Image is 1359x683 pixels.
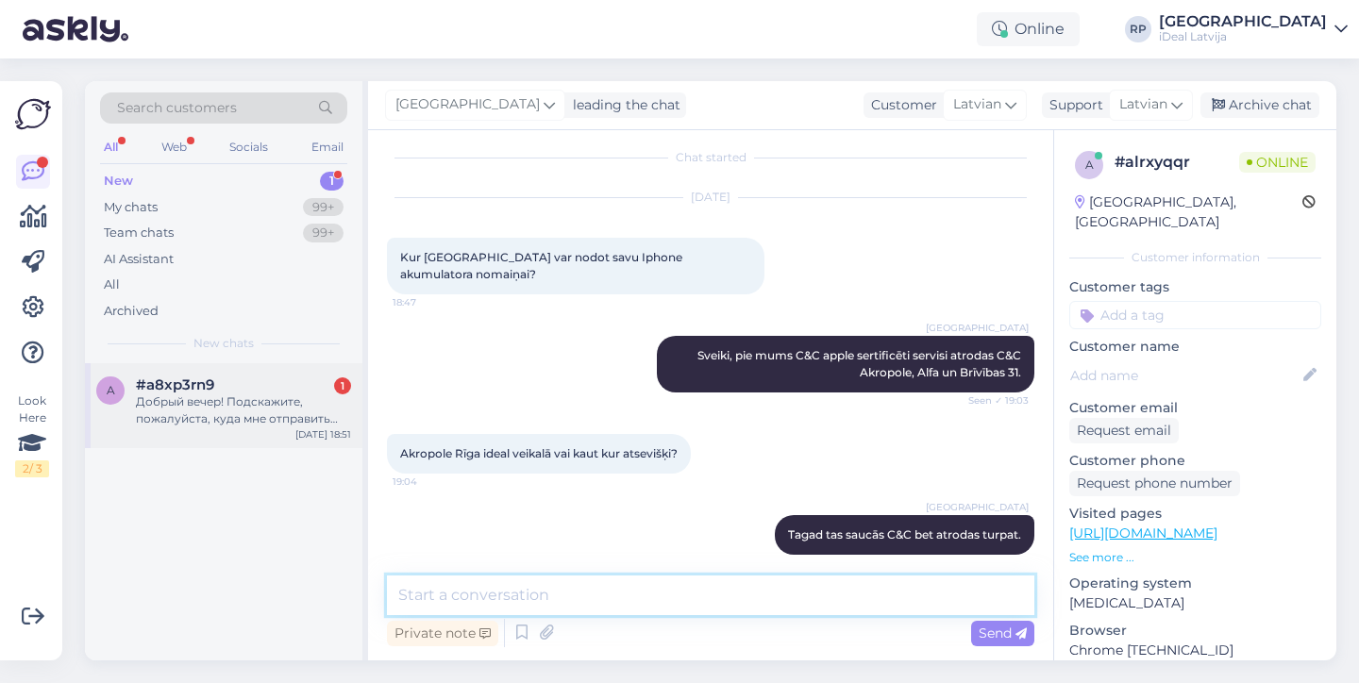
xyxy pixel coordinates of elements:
[15,460,49,477] div: 2 / 3
[100,135,122,159] div: All
[393,475,463,489] span: 19:04
[320,172,344,191] div: 1
[104,275,120,294] div: All
[226,135,272,159] div: Socials
[15,392,49,477] div: Look Here
[1069,471,1240,496] div: Request phone number
[1069,301,1321,329] input: Add a tag
[1159,29,1327,44] div: iDeal Latvija
[387,621,498,646] div: Private note
[1125,16,1151,42] div: RP
[104,250,174,269] div: AI Assistant
[1069,549,1321,566] p: See more ...
[1069,418,1179,443] div: Request email
[104,172,133,191] div: New
[107,383,115,397] span: a
[117,98,237,118] span: Search customers
[303,198,344,217] div: 99+
[1085,158,1094,172] span: a
[158,135,191,159] div: Web
[1239,152,1316,173] span: Online
[400,446,678,460] span: Akropole Rīga ideal veikalā vai kaut kur atsevišķi?
[1069,504,1321,524] p: Visited pages
[104,198,158,217] div: My chats
[1200,92,1319,118] div: Archive chat
[15,96,51,132] img: Askly Logo
[308,135,347,159] div: Email
[1159,14,1348,44] a: [GEOGRAPHIC_DATA]iDeal Latvija
[958,393,1029,408] span: Seen ✓ 19:03
[1069,593,1321,613] p: [MEDICAL_DATA]
[1069,525,1217,541] a: [URL][DOMAIN_NAME]
[977,12,1080,46] div: Online
[979,625,1027,641] span: Send
[334,377,351,394] div: 1
[1042,95,1103,115] div: Support
[1069,641,1321,660] p: Chrome [TECHNICAL_ID]
[136,393,351,427] div: Добрый вечер! Подскажите, пожалуйста, куда мне отправить свое CV насчет работы в C&C?
[1070,365,1300,386] input: Add name
[958,556,1029,570] span: 19:05
[926,321,1029,335] span: [GEOGRAPHIC_DATA]
[697,348,1024,379] span: Sveiki, pie mums C&C apple sertificēti servisi atrodas C&C Akropole, Alfa un Brīvības 31.
[1069,277,1321,297] p: Customer tags
[295,427,351,441] div: [DATE] 18:51
[393,295,463,309] span: 18:47
[104,224,174,242] div: Team chats
[1075,192,1302,232] div: [GEOGRAPHIC_DATA], [GEOGRAPHIC_DATA]
[303,224,344,242] div: 99+
[1119,94,1167,115] span: Latvian
[565,95,680,115] div: leading the chat
[926,500,1029,514] span: [GEOGRAPHIC_DATA]
[1069,621,1321,641] p: Browser
[953,94,1001,115] span: Latvian
[136,376,214,393] span: #a8xp3rn9
[1069,574,1321,593] p: Operating system
[1069,398,1321,418] p: Customer email
[788,527,1021,541] span: Tagad tas saucās C&C bet atrodas turpat.
[193,335,254,352] span: New chats
[864,95,937,115] div: Customer
[387,189,1034,206] div: [DATE]
[1069,451,1321,471] p: Customer phone
[1159,14,1327,29] div: [GEOGRAPHIC_DATA]
[395,94,540,115] span: [GEOGRAPHIC_DATA]
[1069,249,1321,266] div: Customer information
[400,250,685,281] span: Kur [GEOGRAPHIC_DATA] var nodot savu Iphone akumulatora nomaiņai?
[104,302,159,321] div: Archived
[1069,337,1321,357] p: Customer name
[387,149,1034,166] div: Chat started
[1115,151,1239,174] div: # alrxyqqr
